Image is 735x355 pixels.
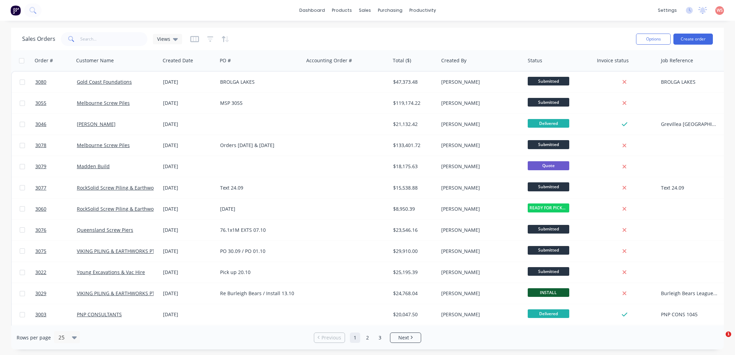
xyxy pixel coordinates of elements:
[393,311,434,318] div: $20,047.50
[76,57,114,64] div: Customer Name
[35,262,77,283] a: 3022
[163,206,215,212] div: [DATE]
[528,246,569,255] span: Submitted
[597,57,629,64] div: Invoice status
[390,334,421,341] a: Next page
[35,290,46,297] span: 3029
[163,269,215,276] div: [DATE]
[35,163,46,170] span: 3079
[636,34,671,45] button: Options
[673,34,713,45] button: Create order
[328,5,355,16] div: products
[163,184,215,191] div: [DATE]
[528,309,569,318] span: Delivered
[35,93,77,113] a: 3055
[163,57,193,64] div: Created Date
[35,283,77,304] a: 3029
[528,288,569,297] span: INSTALL
[35,269,46,276] span: 3022
[77,121,116,127] a: [PERSON_NAME]
[35,135,77,156] a: 3078
[220,269,297,276] div: Pick up 20.10
[296,5,328,16] a: dashboard
[393,163,434,170] div: $18,175.63
[77,100,130,106] a: Melbourne Screw Piles
[77,290,168,297] a: VIKING PILING & EARTHWORKS PTY LTD
[661,290,717,297] div: Burleigh Bears Leagues Club [STREET_ADDRESS]
[528,225,569,234] span: Submitted
[441,206,518,212] div: [PERSON_NAME]
[441,269,518,276] div: [PERSON_NAME]
[35,241,77,262] a: 3075
[163,163,215,170] div: [DATE]
[661,57,693,64] div: Job Reference
[393,184,434,191] div: $15,538.88
[35,142,46,149] span: 3078
[35,57,53,64] div: Order #
[22,36,55,42] h1: Sales Orders
[661,121,717,128] div: Grevillea [GEOGRAPHIC_DATA][PERSON_NAME]
[77,142,130,148] a: Melbourne Screw Piles
[375,333,385,343] a: Page 3
[77,248,168,254] a: VIKING PILING & EARTHWORKS PTY LTD
[393,206,434,212] div: $8,950.39
[398,334,409,341] span: Next
[393,57,411,64] div: Total ($)
[77,184,161,191] a: RockSolid Screw Piling & Earthworks
[528,140,569,149] span: Submitted
[362,333,373,343] a: Page 2
[528,267,569,276] span: Submitted
[35,304,77,325] a: 3003
[220,184,297,191] div: Text 24.09
[35,227,46,234] span: 3076
[163,79,215,85] div: [DATE]
[35,184,46,191] span: 3077
[220,248,297,255] div: PO 30.09 / PO 01.10
[441,227,518,234] div: [PERSON_NAME]
[163,248,215,255] div: [DATE]
[163,227,215,234] div: [DATE]
[77,269,145,275] a: Young Excavations & Vac Hire
[35,72,77,92] a: 3080
[441,163,518,170] div: [PERSON_NAME]
[528,119,569,128] span: Delivered
[220,206,297,212] div: [DATE]
[528,77,569,85] span: Submitted
[393,142,434,149] div: $133,401.72
[35,248,46,255] span: 3075
[220,227,297,234] div: 76.1x1M EXTS 07.10
[77,163,110,170] a: Madden Build
[528,182,569,191] span: Submitted
[726,331,731,337] span: 1
[441,79,518,85] div: [PERSON_NAME]
[35,199,77,219] a: 3060
[220,142,297,149] div: Orders [DATE] & [DATE]
[393,121,434,128] div: $21,132.42
[35,311,46,318] span: 3003
[77,206,161,212] a: RockSolid Screw Piling & Earthworks
[35,121,46,128] span: 3046
[163,290,215,297] div: [DATE]
[711,331,728,348] iframe: Intercom live chat
[10,5,21,16] img: Factory
[321,334,341,341] span: Previous
[441,100,518,107] div: [PERSON_NAME]
[163,121,215,128] div: [DATE]
[220,290,297,297] div: Re Burleigh Bears / Install 13.10
[528,98,569,107] span: Submitted
[220,57,231,64] div: PO #
[220,100,297,107] div: MSP 3055
[441,290,518,297] div: [PERSON_NAME]
[220,79,297,85] div: BROLGA LAKES
[355,5,374,16] div: sales
[163,142,215,149] div: [DATE]
[35,100,46,107] span: 3055
[393,227,434,234] div: $23,546.16
[441,184,518,191] div: [PERSON_NAME]
[80,32,148,46] input: Search...
[35,220,77,240] a: 3076
[441,142,518,149] div: [PERSON_NAME]
[77,79,132,85] a: Gold Coast Foundations
[654,5,680,16] div: settings
[393,269,434,276] div: $25,195.39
